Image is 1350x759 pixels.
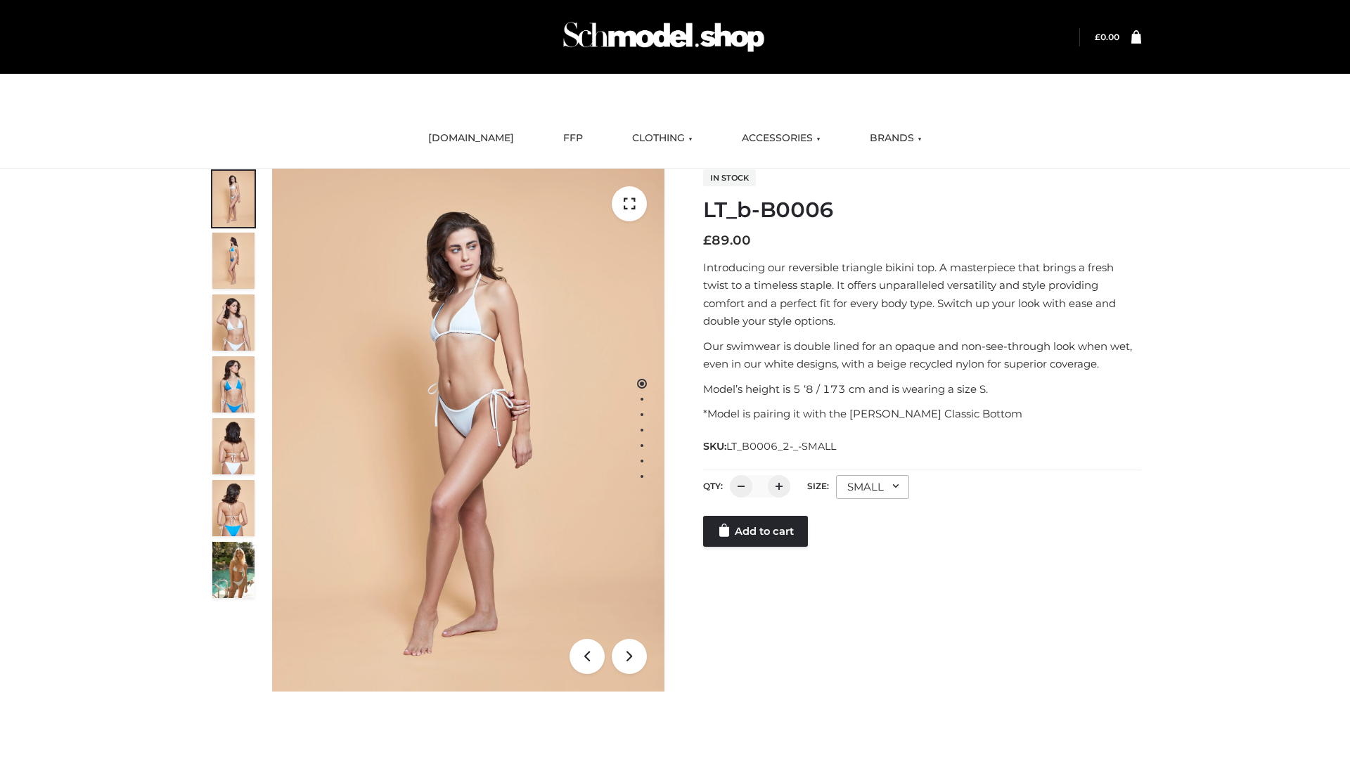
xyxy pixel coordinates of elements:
p: Introducing our reversible triangle bikini top. A masterpiece that brings a fresh twist to a time... [703,259,1141,330]
a: CLOTHING [622,123,703,154]
a: ACCESSORIES [731,123,831,154]
a: FFP [553,123,593,154]
img: ArielClassicBikiniTop_CloudNine_AzureSky_OW114ECO_7-scaled.jpg [212,418,255,474]
img: ArielClassicBikiniTop_CloudNine_AzureSky_OW114ECO_1-scaled.jpg [212,171,255,227]
img: ArielClassicBikiniTop_CloudNine_AzureSky_OW114ECO_8-scaled.jpg [212,480,255,536]
bdi: 89.00 [703,233,751,248]
img: Schmodel Admin 964 [558,9,769,65]
a: £0.00 [1095,32,1119,42]
a: [DOMAIN_NAME] [418,123,525,154]
p: Our swimwear is double lined for an opaque and non-see-through look when wet, even in our white d... [703,337,1141,373]
img: ArielClassicBikiniTop_CloudNine_AzureSky_OW114ECO_2-scaled.jpg [212,233,255,289]
img: ArielClassicBikiniTop_CloudNine_AzureSky_OW114ECO_4-scaled.jpg [212,356,255,413]
h1: LT_b-B0006 [703,197,1141,223]
span: £ [1095,32,1100,42]
img: ArielClassicBikiniTop_CloudNine_AzureSky_OW114ECO_3-scaled.jpg [212,294,255,351]
span: In stock [703,169,756,186]
img: ArielClassicBikiniTop_CloudNine_AzureSky_OW114ECO_1 [272,169,664,692]
label: Size: [807,481,829,491]
a: Add to cart [703,516,808,547]
div: SMALL [836,475,909,499]
p: Model’s height is 5 ‘8 / 173 cm and is wearing a size S. [703,380,1141,398]
label: QTY: [703,481,723,491]
img: Arieltop_CloudNine_AzureSky2.jpg [212,542,255,598]
a: BRANDS [859,123,932,154]
bdi: 0.00 [1095,32,1119,42]
span: £ [703,233,712,248]
span: LT_B0006_2-_-SMALL [726,440,836,453]
span: SKU: [703,438,837,455]
p: *Model is pairing it with the [PERSON_NAME] Classic Bottom [703,405,1141,423]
